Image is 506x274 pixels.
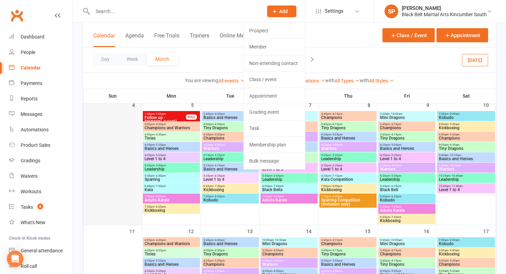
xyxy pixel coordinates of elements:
span: 4:00pm [144,133,199,136]
div: 15 [365,225,377,237]
th: Fri [378,89,436,103]
span: - 4:15pm [390,133,401,136]
span: Kickboxing [380,219,434,223]
span: Champions [439,136,494,140]
a: All Types [335,78,360,84]
span: 5:10pm [203,154,257,157]
span: 6:05pm [262,185,316,188]
span: Champions [380,252,434,256]
span: Basics and Heroes [321,262,375,266]
span: 5:35pm [380,185,434,188]
span: - 9:00am [449,249,460,252]
th: Mon [142,89,201,103]
span: 5:20pm [321,164,375,167]
a: Bulk message [244,153,305,169]
div: Payments [21,80,42,86]
span: - 9:35am [449,143,460,146]
span: Champions [321,242,375,246]
div: Automations [21,127,49,132]
span: - 7:30pm [213,185,225,188]
span: Tiny Dragons [439,146,494,151]
span: 4:35pm [203,270,257,273]
a: Member [244,39,305,55]
button: Month [147,53,178,65]
span: - 10:00am [390,112,402,116]
span: - 5:05pm [213,259,225,262]
span: Kickboxing [321,188,375,192]
a: Appointment [244,88,305,104]
a: All events [218,78,245,84]
span: Champions [380,126,434,130]
span: 7:00am [439,112,494,116]
span: - 7:10pm [331,174,342,177]
span: 3:45pm [380,123,434,126]
div: 11 [129,225,142,237]
span: 7:30pm [144,195,199,198]
span: - 4:15pm [331,239,342,242]
span: 3:45pm [380,259,434,262]
span: Basics and Heroes [203,116,257,120]
span: Kickboxing [144,208,199,212]
span: 4:20pm [321,143,375,146]
div: Dashboard [21,34,44,40]
a: What's New [9,215,73,230]
span: - 6:40pm [155,174,166,177]
span: - 9:00am [449,123,460,126]
span: 7:30pm [144,205,199,208]
span: - 4:15pm [390,249,401,252]
span: Kickboxing [439,252,494,256]
span: - 9:35am [449,259,460,262]
span: - 2:00pm [155,112,166,116]
span: Add [279,9,288,14]
span: Tiny Dragons [203,252,257,256]
button: Week [118,53,147,65]
span: Sparring Competition (Invitation only) [321,198,375,206]
span: 4:20pm [380,143,434,146]
div: [PERSON_NAME] [402,5,487,11]
a: Class / event [244,72,305,87]
a: Gradings [9,153,73,168]
span: Warriors [262,262,316,266]
div: Roll call [21,263,37,269]
span: Basics and Heroes [144,146,199,151]
span: - 11:40am [450,185,463,188]
span: Kobudo [439,116,494,120]
span: - 8:30pm [155,195,166,198]
a: Roll call [9,259,73,274]
span: 4:20pm [321,133,375,136]
span: 4:00pm [203,249,257,252]
span: 7:00pm [321,185,375,188]
a: Automations [9,122,73,138]
span: - 4:30pm [155,133,166,136]
span: Adults Karate [144,198,199,202]
span: 5:35pm [144,164,199,167]
a: Membership plan [244,137,305,153]
span: - 10:10am [449,164,461,167]
span: Kata Competition [321,177,375,182]
span: - 5:20pm [390,154,401,157]
span: - 5:20pm [155,259,166,262]
a: Dashboard [9,29,73,45]
strong: with [325,78,335,83]
div: 17 [483,225,496,237]
div: Reports [21,96,38,101]
span: Settings [325,3,344,19]
span: 4:20pm [321,259,375,262]
span: - 4:50pm [272,270,284,273]
a: Task [244,120,305,136]
span: 9:40am [439,164,494,167]
span: - 6:10pm [213,164,225,167]
span: - 7:35pm [390,205,401,208]
div: Calendar [21,65,41,70]
span: Basics and Heroes [321,136,375,140]
span: 3:45pm [380,249,434,252]
span: - 5:05pm [213,270,225,273]
span: 4:00pm [144,239,199,242]
div: 12 [188,225,201,237]
span: 5:50pm [144,174,199,177]
span: - 5:50pm [155,164,166,167]
span: 6:35pm [380,205,434,208]
th: Sun [83,89,142,103]
span: 3:30pm [262,249,316,252]
th: Sat [436,89,496,103]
